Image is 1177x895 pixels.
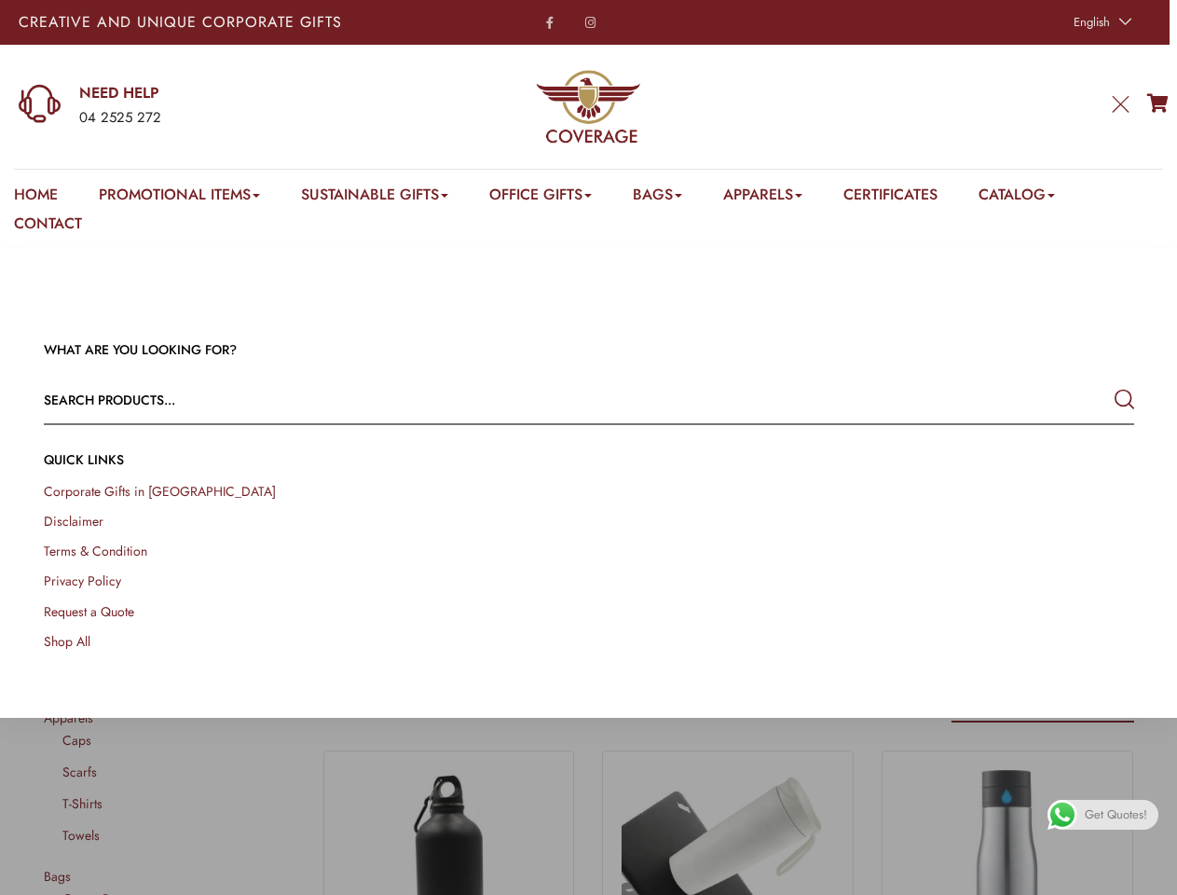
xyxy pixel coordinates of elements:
span: English [1074,13,1110,31]
a: Disclaimer [44,512,103,530]
a: Privacy Policy [44,571,121,590]
h3: WHAT ARE YOU LOOKING FOR? [44,341,1134,360]
a: NEED HELP [79,83,383,103]
input: Search products... [44,378,916,422]
a: Apparels [723,184,802,213]
a: Corporate Gifts in [GEOGRAPHIC_DATA] [44,482,276,501]
a: Request a Quote [44,601,134,620]
p: Creative and Unique Corporate Gifts [19,15,461,30]
h4: QUICK LINKs [44,450,1134,469]
a: Promotional Items [99,184,260,213]
a: Bags [633,184,682,213]
a: Catalog [979,184,1055,213]
a: Certificates [843,184,937,213]
div: 04 2525 272 [79,106,383,131]
span: Get Quotes! [1085,800,1147,830]
a: Terms & Condition [44,542,147,560]
a: Office Gifts [489,184,592,213]
a: Home [14,184,58,213]
a: Sustainable Gifts [301,184,448,213]
a: Contact [14,213,82,241]
a: English [1064,9,1136,35]
a: Shop All [44,631,90,650]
